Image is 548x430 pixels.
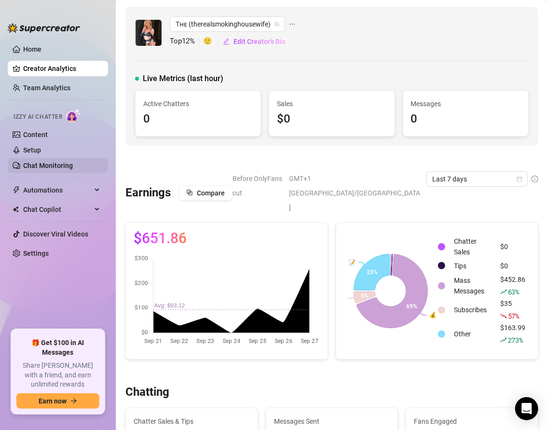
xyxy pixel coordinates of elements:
button: Earn nowarrow-right [16,393,99,409]
span: team [274,21,280,27]
img: logo-BBDzfeDw.svg [8,23,80,33]
span: Tʜᴇ (therealsmokinghousewife) [176,17,279,31]
span: Sales [277,98,386,109]
td: Chatter Sales [450,236,495,257]
span: GMT+1 [GEOGRAPHIC_DATA]/[GEOGRAPHIC_DATA] [289,171,421,215]
div: $0 [500,241,525,252]
span: Before OnlyFans cut [233,171,284,200]
a: Settings [23,250,49,257]
a: Creator Analytics [23,61,100,76]
span: 63 % [508,287,519,296]
span: Chat Copilot [23,202,92,217]
text: 📝 [349,259,356,266]
img: Chat Copilot [13,206,19,213]
span: edit [223,38,230,45]
span: calendar [517,176,522,182]
span: Chatter Sales & Tips [134,416,250,427]
span: Compare [197,189,225,197]
a: Home [23,45,41,53]
text: 💰 [429,311,437,319]
a: Chat Monitoring [23,162,73,169]
td: Other [450,322,495,346]
span: ellipsis [289,16,296,32]
img: Tʜᴇ [136,20,162,46]
div: 0 [411,110,521,128]
button: Edit Creator's Bio [222,34,286,49]
span: arrow-right [70,398,77,404]
div: $0 [277,110,386,128]
span: Messages Sent [274,416,390,427]
span: Earn now [39,397,67,405]
span: thunderbolt [13,186,20,194]
span: Edit Creator's Bio [233,38,286,45]
span: Izzy AI Chatter [14,112,62,122]
img: AI Chatter [66,109,81,123]
a: Content [23,131,48,139]
span: Automations [23,182,92,198]
div: $452.86 [500,274,525,297]
span: rise [500,337,507,344]
h3: Earnings [125,185,171,201]
span: Fans Engaged [414,416,530,427]
div: $35 [500,298,525,321]
span: info-circle [532,176,538,182]
span: 🙂 [203,36,222,47]
span: Share [PERSON_NAME] with a friend, and earn unlimited rewards [16,361,99,389]
div: $163.99 [500,322,525,346]
span: Active Chatters [143,98,253,109]
h3: Chatting [125,385,169,400]
span: rise [500,289,507,295]
a: Discover Viral Videos [23,230,88,238]
span: $651.86 [134,231,187,246]
span: fall [500,313,507,319]
span: Live Metrics (last hour) [143,73,223,84]
a: Setup [23,146,41,154]
span: 🎁 Get $100 in AI Messages [16,338,99,357]
a: Team Analytics [23,84,70,92]
span: 57 % [508,311,519,320]
td: Mass Messages [450,274,495,297]
span: Top 12 % [170,36,203,47]
td: Tips [450,258,495,273]
span: 273 % [508,335,523,345]
td: Subscribes [450,298,495,321]
div: $0 [500,261,525,271]
span: Messages [411,98,521,109]
div: Open Intercom Messenger [515,397,538,420]
span: block [186,189,193,196]
button: Compare [178,185,233,201]
span: Last 7 days [432,172,522,186]
div: 0 [143,110,253,128]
